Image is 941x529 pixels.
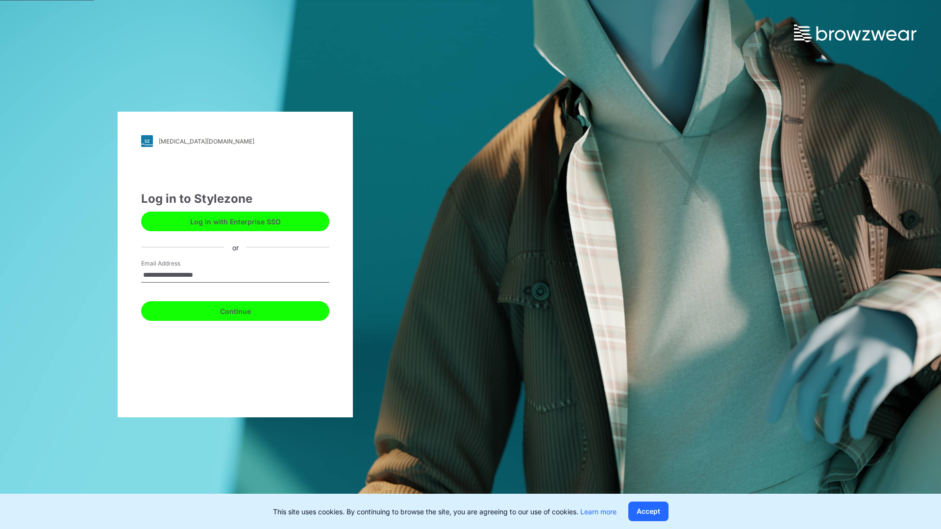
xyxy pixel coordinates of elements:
button: Continue [141,301,329,321]
button: Accept [628,502,669,521]
a: Learn more [580,507,617,516]
div: or [224,242,247,252]
p: This site uses cookies. By continuing to browse the site, you are agreeing to our use of cookies. [273,506,617,517]
label: Email Address [141,259,210,268]
img: browzwear-logo.73288ffb.svg [794,24,916,42]
a: [MEDICAL_DATA][DOMAIN_NAME] [141,135,329,147]
img: svg+xml;base64,PHN2ZyB3aWR0aD0iMjgiIGhlaWdodD0iMjgiIHZpZXdCb3g9IjAgMCAyOCAyOCIgZmlsbD0ibm9uZSIgeG... [141,135,153,147]
button: Log in with Enterprise SSO [141,212,329,231]
div: Log in to Stylezone [141,190,329,208]
div: [MEDICAL_DATA][DOMAIN_NAME] [159,138,254,145]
